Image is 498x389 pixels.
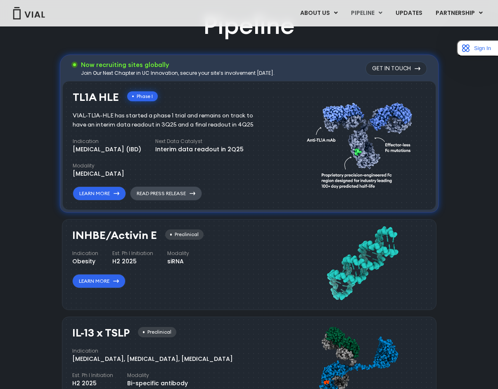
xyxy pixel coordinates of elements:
[112,257,153,266] div: H2 2025
[73,186,126,200] a: Learn More
[81,69,275,77] div: Join Our Next Chapter in UC Innovation, secure your site’s involvement [DATE].
[165,229,204,240] div: Preclinical
[12,7,45,19] img: Vial Logo
[73,91,119,103] h3: TL1A HLE
[72,372,113,379] h4: Est. Ph I Initiation
[389,6,429,20] a: UPDATES
[138,327,176,337] div: Preclinical
[127,379,188,388] div: Bi-specific antibody
[72,327,130,339] h3: IL-13 x TSLP
[81,60,275,69] h3: Now recruiting sites globally
[294,6,344,20] a: ABOUT USMenu Toggle
[127,372,188,379] h4: Modality
[112,250,153,257] h4: Est. Ph I Initiation
[73,138,141,145] h4: Indication
[167,257,189,266] div: siRNA
[72,274,126,288] a: Learn More
[307,87,417,201] img: TL1A antibody diagram.
[73,162,124,169] h4: Modality
[72,257,98,266] div: Obesity
[72,347,233,355] h4: Indication
[344,6,389,20] a: PIPELINEMenu Toggle
[72,250,98,257] h4: Indication
[127,91,158,102] div: Phase I
[72,379,113,388] div: H2 2025
[429,6,489,20] a: PARTNERSHIPMenu Toggle
[155,138,244,145] h4: Next Data Catalyst
[72,355,233,363] div: [MEDICAL_DATA], [MEDICAL_DATA], [MEDICAL_DATA]
[73,145,141,154] div: [MEDICAL_DATA] (IBD)
[365,62,427,76] a: Get in touch
[130,186,202,200] a: Read Press Release
[167,250,189,257] h4: Modality
[72,229,157,241] h3: INHBE/Activin E
[73,111,266,129] div: VIAL-TL1A-HLE has started a phase 1 trial and remains on track to have an interim data readout in...
[155,145,244,154] div: Interim data readout in 2Q25
[73,169,124,178] div: [MEDICAL_DATA]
